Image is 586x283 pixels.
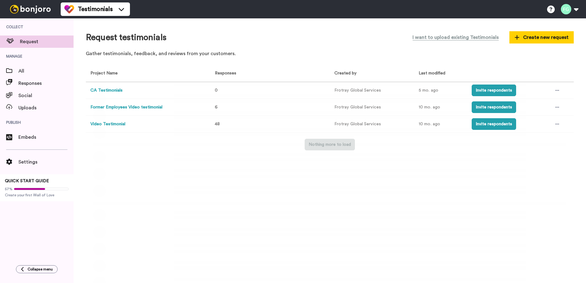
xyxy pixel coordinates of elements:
[5,179,49,183] span: QUICK START GUIDE
[413,34,499,41] span: I want to upload existing Testimonials
[5,187,13,191] span: 57%
[18,134,74,141] span: Embeds
[90,121,125,127] button: Video Testimonial
[515,34,569,41] span: Create new request
[20,38,74,45] span: Request
[86,65,208,82] th: Project Name
[472,85,516,96] button: Invite respondents
[86,33,166,42] h1: Request testimonials
[18,158,74,166] span: Settings
[330,99,414,116] td: Frotray Global Services
[28,267,53,272] span: Collapse menu
[305,139,355,150] button: Nothing more to load
[408,31,503,44] button: I want to upload existing Testimonials
[330,116,414,133] td: Frotray Global Services
[18,92,74,99] span: Social
[78,5,113,13] span: Testimonials
[90,87,123,94] button: CA Testimonials
[212,71,236,75] span: Responses
[86,50,574,57] p: Gather testimonials, feedback, and reviews from your customers.
[18,67,74,75] span: All
[18,80,74,87] span: Responses
[215,105,218,109] span: 6
[16,265,58,273] button: Collapse menu
[18,104,74,111] span: Uploads
[330,82,414,99] td: Frotray Global Services
[414,99,467,116] td: 10 mo. ago
[414,116,467,133] td: 10 mo. ago
[64,4,74,14] img: tm-color.svg
[330,65,414,82] th: Created by
[90,104,162,111] button: Former Employees Video testimonial
[509,31,574,43] button: Create new request
[215,88,218,92] span: 0
[5,193,69,198] span: Create your first Wall of Love
[7,5,53,13] img: bj-logo-header-white.svg
[414,82,467,99] td: 5 mo. ago
[472,118,516,130] button: Invite respondents
[215,122,220,126] span: 48
[472,101,516,113] button: Invite respondents
[414,65,467,82] th: Last modified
